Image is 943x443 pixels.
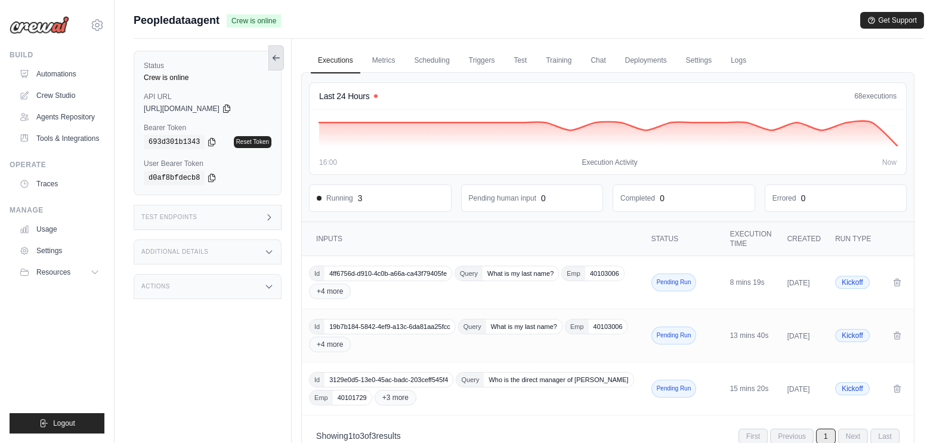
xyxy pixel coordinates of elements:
[860,12,924,29] button: Get Support
[144,171,205,185] code: d0af8bfdecb8
[358,192,363,204] div: 3
[582,158,637,167] span: Execution Activity
[407,48,456,73] a: Scheduling
[311,48,360,73] a: Executions
[469,193,536,203] dd: Pending human input
[484,373,633,387] span: Who is the direct manager of [PERSON_NAME]
[310,266,324,281] span: Id
[565,319,589,334] span: Emp
[679,48,719,73] a: Settings
[651,380,697,398] span: Pending Run
[730,384,773,393] div: 15 mins 20s
[319,90,369,102] h4: Last 24 Hours
[730,278,773,287] div: 8 mins 19s
[134,12,219,29] span: Peopledataagent
[10,50,104,60] div: Build
[310,373,324,387] span: Id
[141,214,197,221] h3: Test Endpoints
[483,266,558,281] span: What is my last name?
[10,16,69,34] img: Logo
[10,205,104,215] div: Manage
[854,92,862,100] span: 68
[324,266,452,281] span: 4ff6756d-d910-4c0b-a66a-ca43f79405fe
[835,276,870,289] span: Kickoff
[310,390,333,405] span: Emp
[309,337,351,352] span: +4 more
[310,319,324,334] span: Id
[14,174,104,193] a: Traces
[10,413,104,433] button: Logout
[618,48,674,73] a: Deployments
[14,241,104,260] a: Settings
[787,332,810,340] time: [DATE]
[141,248,208,256] h3: Additional Details
[651,235,679,243] span: Status
[324,319,455,334] span: 19b7b184-5842-4ef9-a13c-6da81aa25fcc
[144,123,271,133] label: Bearer Token
[455,266,483,281] span: Query
[317,193,353,203] span: Running
[882,158,896,167] span: Now
[854,91,896,101] div: executions
[375,390,416,405] span: +3 more
[144,135,205,149] code: 693d301b1343
[835,382,870,395] span: Kickoff
[651,327,697,344] span: Pending Run
[801,192,806,204] div: 0
[144,159,271,168] label: User Bearer Token
[141,283,170,290] h3: Actions
[660,192,664,204] div: 0
[14,64,104,84] a: Automations
[787,279,810,287] time: [DATE]
[316,430,401,442] p: Showing to of results
[14,86,104,105] a: Crew Studio
[589,319,627,334] span: 40103006
[780,222,828,256] th: Created
[372,431,376,441] span: 3
[462,48,502,73] a: Triggers
[365,48,403,73] a: Metrics
[772,193,796,203] dd: Errored
[620,193,655,203] dd: Completed
[835,329,870,342] span: Kickoff
[227,14,281,27] span: Crew is online
[319,158,337,167] span: 16:00
[562,266,585,281] span: Emp
[360,431,364,441] span: 3
[324,373,453,387] span: 3129e0d5-13e0-45ac-badc-203ceff545f4
[883,386,943,443] iframe: Chat Widget
[144,73,271,82] div: Crew is online
[583,48,613,73] a: Chat
[144,61,271,70] label: Status
[234,136,271,148] a: Reset Token
[541,192,546,204] div: 0
[333,390,372,405] span: 40101729
[144,104,219,113] span: [URL][DOMAIN_NAME]
[730,331,773,340] div: 13 mins 40s
[459,319,486,334] span: Query
[539,48,579,73] a: Training
[144,92,271,101] label: API URL
[14,220,104,239] a: Usage
[14,129,104,148] a: Tools & Integrations
[651,273,697,291] span: Pending Run
[723,222,780,256] th: Execution Time
[486,319,562,334] span: What is my last name?
[14,107,104,127] a: Agents Repository
[787,385,810,393] time: [DATE]
[14,263,104,282] button: Resources
[53,419,75,428] span: Logout
[585,266,624,281] span: 40103006
[10,160,104,170] div: Operate
[302,222,647,256] th: Inputs
[36,267,70,277] span: Resources
[348,431,353,441] span: 1
[309,284,351,299] span: +4 more
[506,48,534,73] a: Test
[456,373,484,387] span: Query
[724,48,753,73] a: Logs
[835,235,871,243] span: Run Type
